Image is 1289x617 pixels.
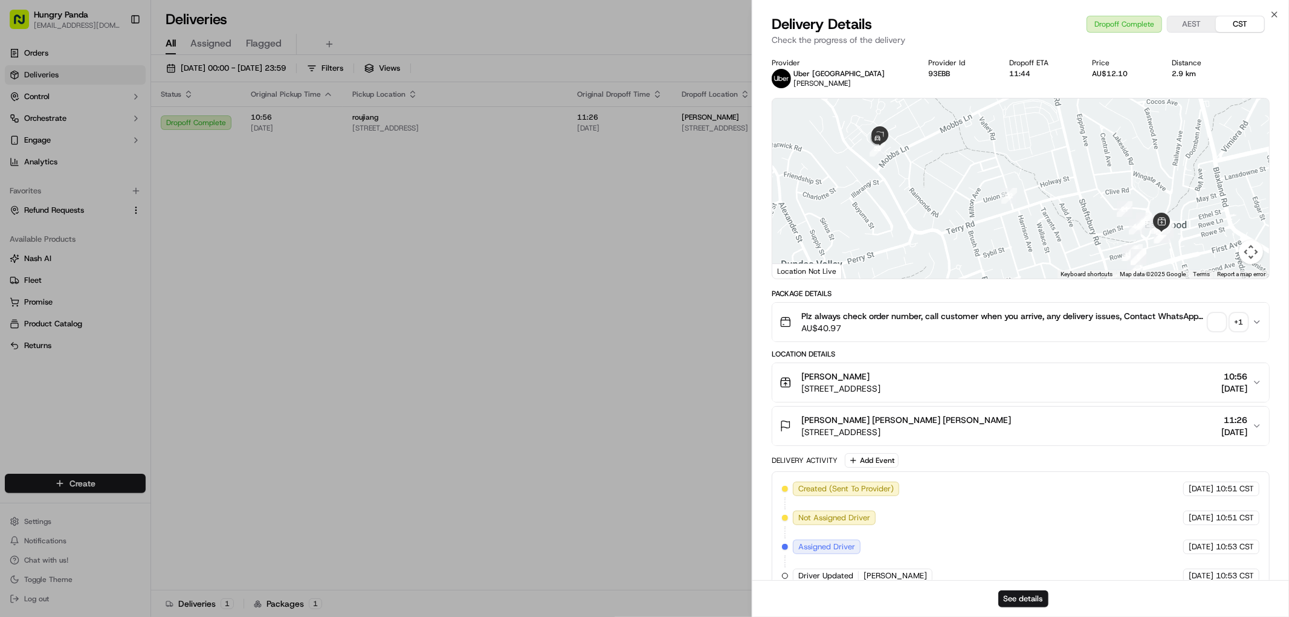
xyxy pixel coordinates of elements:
[1221,383,1247,395] span: [DATE]
[793,79,851,88] span: [PERSON_NAME]
[801,383,880,395] span: [STREET_ADDRESS]
[1216,16,1264,32] button: CST
[1168,16,1216,32] button: AEST
[1189,570,1213,581] span: [DATE]
[12,157,81,167] div: Past conversations
[1189,541,1213,552] span: [DATE]
[1001,188,1017,204] div: 22
[772,349,1270,359] div: Location Details
[1129,219,1145,234] div: 15
[801,322,1204,334] span: AU$40.97
[772,456,838,465] div: Delivery Activity
[1093,58,1152,68] div: Price
[929,58,990,68] div: Provider Id
[1221,426,1247,438] span: [DATE]
[772,58,909,68] div: Provider
[1009,69,1073,79] div: 11:44
[1239,240,1263,264] button: Map camera controls
[1155,227,1171,243] div: 13
[31,78,218,91] input: Got a question? Start typing here...
[1189,512,1213,523] span: [DATE]
[1221,414,1247,426] span: 11:26
[772,407,1269,445] button: [PERSON_NAME] [PERSON_NAME] [PERSON_NAME][STREET_ADDRESS]11:26[DATE]
[205,119,220,134] button: Start new chat
[1093,69,1152,79] div: AU$12.10
[1216,541,1254,552] span: 10:53 CST
[801,426,1011,438] span: [STREET_ADDRESS]
[1136,215,1152,230] div: 20
[1131,249,1146,265] div: 8
[929,69,951,79] button: 93EBB
[772,289,1270,299] div: Package Details
[37,220,98,230] span: [PERSON_NAME]
[775,263,815,279] a: Open this area in Google Maps (opens a new window)
[120,300,146,309] span: Pylon
[25,115,47,137] img: 1727276513143-84d647e1-66c0-4f92-a045-3c9f9f5dfd92
[1209,314,1247,331] button: +1
[1217,271,1265,277] a: Report a map error
[24,270,92,282] span: Knowledge Base
[798,570,853,581] span: Driver Updated
[1193,271,1210,277] a: Terms (opens in new tab)
[97,265,199,287] a: 💻API Documentation
[24,221,34,230] img: 1736555255976-a54dd68f-1ca7-489b-9aae-adbdc363a1c4
[107,220,135,230] span: 8月27日
[772,69,791,88] img: uber-new-logo.jpeg
[1154,228,1169,244] div: 9
[1117,201,1132,217] div: 21
[845,453,899,468] button: Add Event
[772,303,1269,341] button: Plz always check order number, call customer when you arrive, any delivery issues, Contact WhatsA...
[998,590,1048,607] button: See details
[870,141,885,157] div: 23
[1216,512,1254,523] span: 10:51 CST
[12,12,36,36] img: Nash
[12,271,22,281] div: 📗
[1172,69,1226,79] div: 2.9 km
[47,187,75,197] span: 9月17日
[801,414,1011,426] span: [PERSON_NAME] [PERSON_NAME] [PERSON_NAME]
[772,15,872,34] span: Delivery Details
[1009,58,1073,68] div: Dropoff ETA
[798,483,894,494] span: Created (Sent To Provider)
[1122,245,1137,261] div: 4
[85,299,146,309] a: Powered byPylon
[12,208,31,228] img: Asif Zaman Khan
[12,48,220,68] p: Welcome 👋
[801,310,1204,322] span: Plz always check order number, call customer when you arrive, any delivery issues, Contact WhatsA...
[772,34,1270,46] p: Check the progress of the delivery
[1216,570,1254,581] span: 10:53 CST
[864,570,927,581] span: [PERSON_NAME]
[798,541,855,552] span: Assigned Driver
[775,263,815,279] img: Google
[798,512,870,523] span: Not Assigned Driver
[1136,213,1152,228] div: 16
[1221,370,1247,383] span: 10:56
[1127,244,1143,260] div: 5
[40,187,44,197] span: •
[12,115,34,137] img: 1736555255976-a54dd68f-1ca7-489b-9aae-adbdc363a1c4
[1216,483,1254,494] span: 10:51 CST
[114,270,194,282] span: API Documentation
[1189,483,1213,494] span: [DATE]
[1230,314,1247,331] div: + 1
[187,155,220,169] button: See all
[772,363,1269,402] button: [PERSON_NAME][STREET_ADDRESS]10:56[DATE]
[1127,263,1143,279] div: 2
[801,370,870,383] span: [PERSON_NAME]
[7,265,97,287] a: 📗Knowledge Base
[793,69,885,79] p: Uber [GEOGRAPHIC_DATA]
[1172,58,1226,68] div: Distance
[1120,271,1186,277] span: Map data ©2025 Google
[54,128,166,137] div: We're available if you need us!
[54,115,198,128] div: Start new chat
[100,220,105,230] span: •
[102,271,112,281] div: 💻
[1061,270,1113,279] button: Keyboard shortcuts
[772,263,842,279] div: Location Not Live
[1123,245,1139,261] div: 6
